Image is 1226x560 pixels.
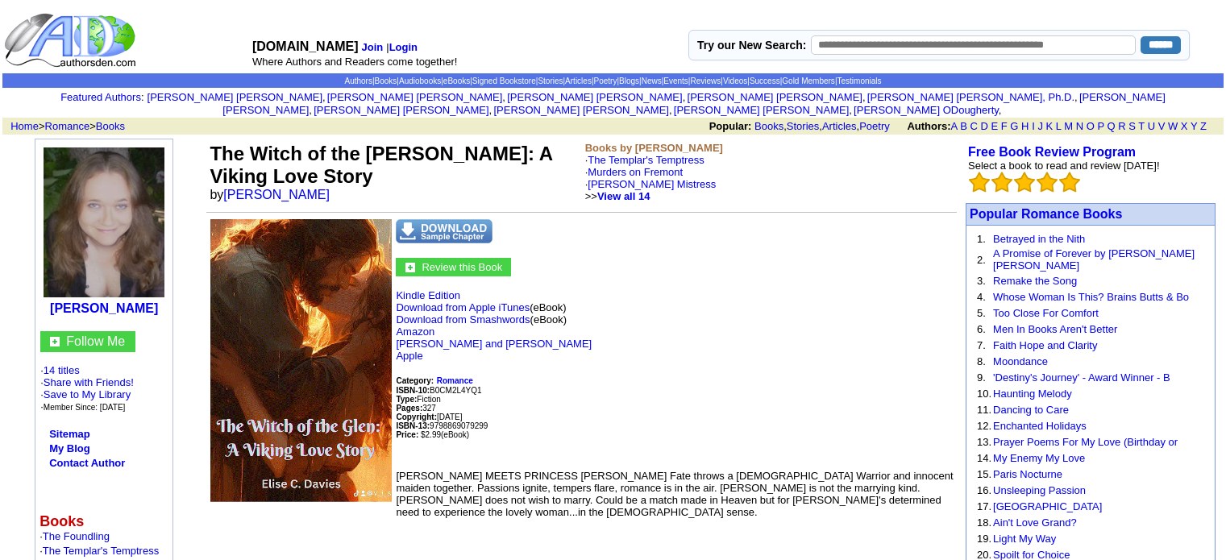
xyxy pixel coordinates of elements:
a: [PERSON_NAME] [PERSON_NAME] [327,91,502,103]
a: A Promise of Forever by [PERSON_NAME] [PERSON_NAME] [993,247,1195,272]
a: Unsleeping Passion [993,484,1086,496]
a: F [1001,120,1008,132]
font: i [685,93,687,102]
a: [PERSON_NAME] ODougherty [854,104,999,116]
img: shim.gif [39,557,40,559]
a: Moondance [993,355,1048,367]
a: Faith Hope and Clarity [993,339,1097,351]
a: [PERSON_NAME] [PERSON_NAME] [314,104,488,116]
a: Y [1191,120,1197,132]
font: 12. [977,420,991,432]
a: E [991,120,998,132]
font: Review this Book [422,261,502,273]
a: Amazon [396,326,434,338]
a: Success [750,77,780,85]
font: · [585,166,717,202]
a: P [1097,120,1103,132]
img: bigemptystars.png [1037,172,1058,193]
a: The Templar's Temptress [588,154,704,166]
b: Books by [PERSON_NAME] [585,142,723,154]
a: Blogs [619,77,639,85]
a: Apple [396,350,422,362]
a: Articles [565,77,592,85]
a: Kindle Edition [396,289,460,301]
a: Sitemap [49,428,90,440]
a: L [1056,120,1062,132]
a: eBooks [443,77,470,85]
font: Copyright: [396,413,437,421]
a: Romance [45,120,90,132]
b: ISBN-10: [396,386,430,395]
a: Gold Members [782,77,835,85]
a: Contact Author [49,457,125,469]
a: Free Book Review Program [968,145,1136,159]
b: Type: [396,395,417,404]
a: Events [663,77,688,85]
font: 18. [977,516,991,529]
a: Light My Way [993,533,1056,545]
a: Poetry [859,120,890,132]
a: J [1037,120,1043,132]
a: W [1168,120,1178,132]
font: (eBook) (eBook) [396,289,592,362]
font: >> [585,190,650,202]
a: Men In Books Aren't Better [993,323,1117,335]
a: B [960,120,967,132]
a: K [1046,120,1054,132]
font: i [492,106,493,115]
font: Member Since: [DATE] [44,403,126,412]
a: Download from Apple iTunes [396,301,530,313]
a: Articles [822,120,857,132]
font: 9. [977,371,986,384]
a: Q [1107,120,1115,132]
a: O [1087,120,1095,132]
a: Signed Bookstore [472,77,536,85]
a: Audiobooks [399,77,441,85]
a: Poetry [594,77,617,85]
font: 15. [977,468,991,480]
font: > > [5,120,125,132]
a: Download from Smashwords [396,313,530,326]
font: 327 [396,404,435,413]
a: Murders on Fremont [588,166,683,178]
b: Login [389,41,418,53]
a: Share with Friends! [44,376,134,388]
a: [GEOGRAPHIC_DATA] [993,500,1102,512]
font: i [852,106,854,115]
a: [PERSON_NAME] [PERSON_NAME] [148,91,322,103]
font: 11. [977,404,991,416]
font: Where Authors and Readers come together! [252,56,457,68]
a: Videos [723,77,747,85]
b: Romance [437,376,473,385]
b: ISBN-13: [396,421,430,430]
font: Fiction [396,395,440,404]
font: 7. [977,339,986,351]
font: [DATE] [437,413,462,421]
font: 5. [977,307,986,319]
a: Prayer Poems For My Love (Birthday or [993,436,1178,448]
font: 4. [977,291,986,303]
b: Price: [396,430,418,439]
a: 14 titles [44,364,80,376]
a: [PERSON_NAME] [PERSON_NAME] [674,104,849,116]
a: [PERSON_NAME] [PERSON_NAME] [493,104,668,116]
a: View all 14 [597,190,650,202]
font: | [386,41,420,53]
a: Z [1200,120,1207,132]
a: The Templar's Temptress [43,545,159,557]
a: [PERSON_NAME] [PERSON_NAME] [688,91,862,103]
a: The Foundling [43,530,110,542]
a: Popular Romance Books [970,207,1122,221]
font: i [312,106,314,115]
font: i [866,93,867,102]
font: 14. [977,452,991,464]
font: 1. [977,233,986,245]
a: [PERSON_NAME] [50,301,158,315]
font: : [60,91,143,103]
font: by [210,188,340,201]
a: Stories [538,77,563,85]
font: 6. [977,323,986,335]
